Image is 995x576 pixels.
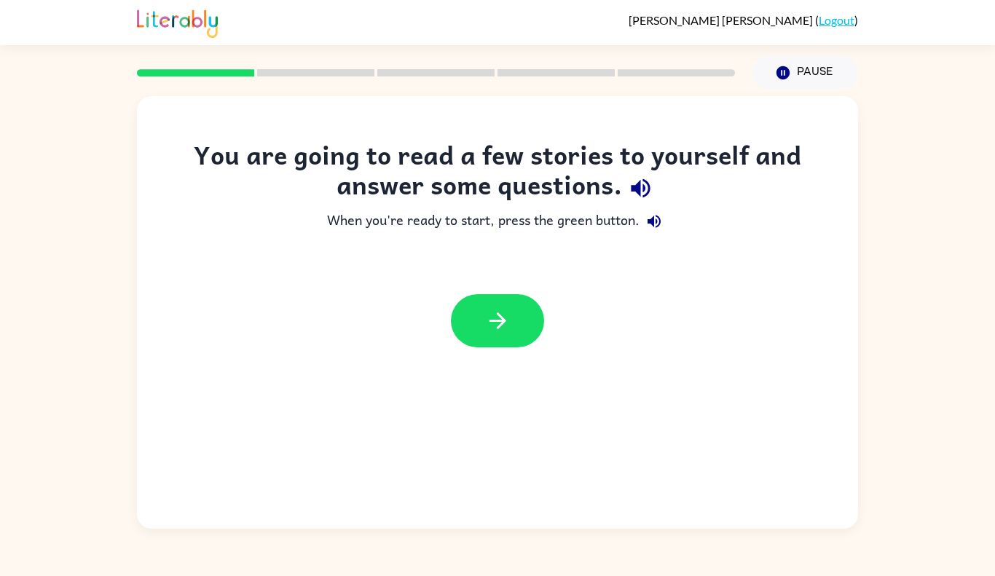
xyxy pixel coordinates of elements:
span: [PERSON_NAME] [PERSON_NAME] [629,13,815,27]
div: When you're ready to start, press the green button. [166,207,829,236]
a: Logout [819,13,854,27]
img: Literably [137,6,218,38]
div: ( ) [629,13,858,27]
div: You are going to read a few stories to yourself and answer some questions. [166,140,829,207]
button: Pause [752,56,858,90]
